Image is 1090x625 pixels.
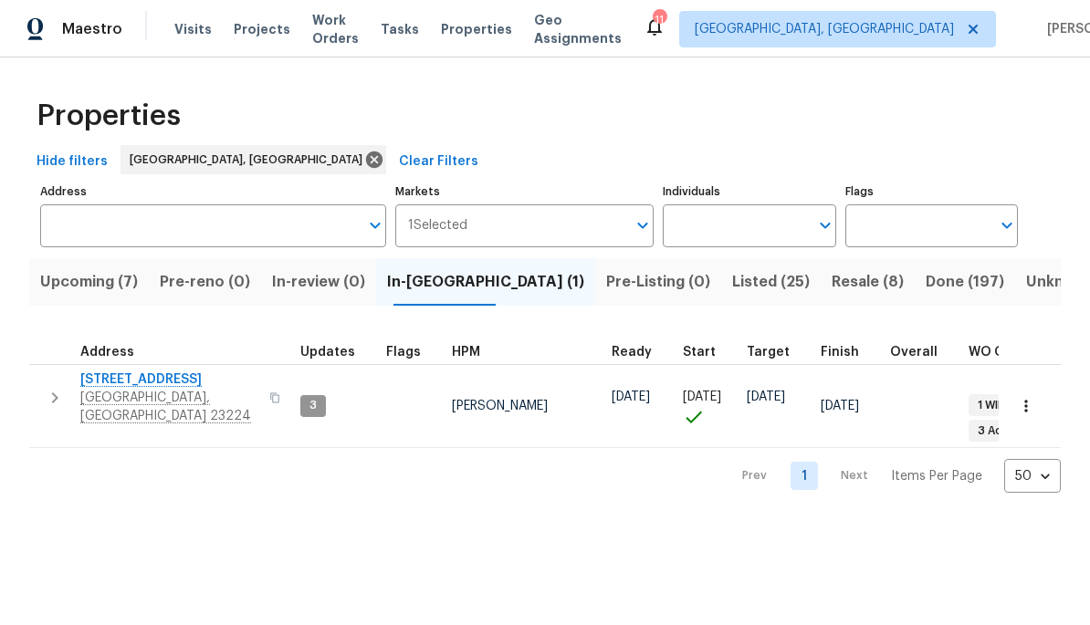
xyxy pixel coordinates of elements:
[970,423,1050,439] span: 3 Accepted
[663,186,835,197] label: Individuals
[160,269,250,295] span: Pre-reno (0)
[37,151,108,173] span: Hide filters
[300,346,355,359] span: Updates
[926,269,1004,295] span: Done (197)
[174,20,212,38] span: Visits
[676,364,739,448] td: Project started on time
[121,145,386,174] div: [GEOGRAPHIC_DATA], [GEOGRAPHIC_DATA]
[80,346,134,359] span: Address
[683,346,716,359] span: Start
[1004,453,1061,500] div: 50
[791,462,818,490] a: Goto page 1
[441,20,512,38] span: Properties
[534,11,622,47] span: Geo Assignments
[630,213,655,238] button: Open
[890,346,954,359] div: Days past target finish date
[970,398,1011,413] span: 1 WIP
[812,213,838,238] button: Open
[725,459,1061,493] nav: Pagination Navigation
[312,11,359,47] span: Work Orders
[392,145,486,179] button: Clear Filters
[747,391,785,403] span: [DATE]
[653,11,666,29] div: 11
[234,20,290,38] span: Projects
[302,398,324,413] span: 3
[612,346,668,359] div: Earliest renovation start date (first business day after COE or Checkout)
[606,269,710,295] span: Pre-Listing (0)
[29,145,115,179] button: Hide filters
[381,23,419,36] span: Tasks
[612,391,650,403] span: [DATE]
[891,467,982,485] p: Items Per Page
[40,186,386,197] label: Address
[821,346,859,359] span: Finish
[452,346,480,359] span: HPM
[387,269,584,295] span: In-[GEOGRAPHIC_DATA] (1)
[452,400,548,412] span: [PERSON_NAME]
[62,20,122,38] span: Maestro
[747,346,790,359] span: Target
[130,151,370,169] span: [GEOGRAPHIC_DATA], [GEOGRAPHIC_DATA]
[40,269,138,295] span: Upcoming (7)
[683,346,732,359] div: Actual renovation start date
[732,269,810,295] span: Listed (25)
[994,213,1020,238] button: Open
[747,346,806,359] div: Target renovation project end date
[362,213,388,238] button: Open
[832,269,904,295] span: Resale (8)
[272,269,365,295] span: In-review (0)
[821,346,875,359] div: Projected renovation finish date
[395,186,655,197] label: Markets
[845,186,1018,197] label: Flags
[37,107,181,125] span: Properties
[612,346,652,359] span: Ready
[969,346,1069,359] span: WO Completion
[386,346,421,359] span: Flags
[695,20,954,38] span: [GEOGRAPHIC_DATA], [GEOGRAPHIC_DATA]
[683,391,721,403] span: [DATE]
[408,218,467,234] span: 1 Selected
[821,400,859,412] span: [DATE]
[890,346,938,359] span: Overall
[399,151,478,173] span: Clear Filters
